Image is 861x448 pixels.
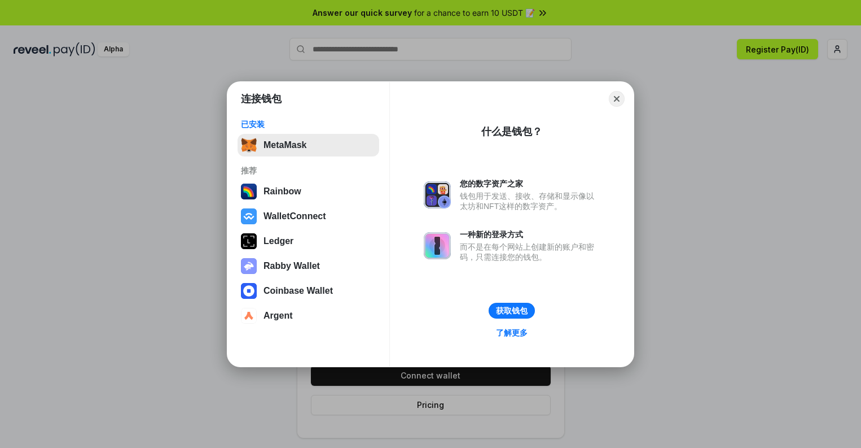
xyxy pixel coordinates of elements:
div: Rabby Wallet [263,261,320,271]
div: 钱包用于发送、接收、存储和显示像以太坊和NFT这样的数字资产。 [460,191,600,211]
a: 了解更多 [489,325,534,340]
button: MetaMask [238,134,379,156]
img: svg+xml,%3Csvg%20fill%3D%22none%22%20height%3D%2233%22%20viewBox%3D%220%200%2035%2033%22%20width%... [241,137,257,153]
div: MetaMask [263,140,306,150]
div: 了解更多 [496,328,528,338]
div: Rainbow [263,186,301,197]
img: svg+xml,%3Csvg%20width%3D%22120%22%20height%3D%22120%22%20viewBox%3D%220%200%20120%20120%22%20fil... [241,184,257,199]
div: 已安装 [241,119,376,129]
div: Argent [263,311,293,321]
img: svg+xml,%3Csvg%20width%3D%2228%22%20height%3D%2228%22%20viewBox%3D%220%200%2028%2028%22%20fill%3D... [241,208,257,224]
img: svg+xml,%3Csvg%20xmlns%3D%22http%3A%2F%2Fwww.w3.org%2F2000%2Fsvg%22%20fill%3D%22none%22%20viewBox... [424,232,451,259]
div: Coinbase Wallet [263,286,333,296]
div: WalletConnect [263,211,326,221]
button: Coinbase Wallet [238,280,379,302]
img: svg+xml,%3Csvg%20xmlns%3D%22http%3A%2F%2Fwww.w3.org%2F2000%2Fsvg%22%20fill%3D%22none%22%20viewBox... [424,181,451,208]
button: Argent [238,305,379,327]
div: 推荐 [241,166,376,176]
img: svg+xml,%3Csvg%20width%3D%2228%22%20height%3D%2228%22%20viewBox%3D%220%200%2028%2028%22%20fill%3D... [241,283,257,299]
button: Rainbow [238,180,379,203]
div: 而不是在每个网站上创建新的账户和密码，只需连接您的钱包。 [460,242,600,262]
div: 一种新的登录方式 [460,229,600,240]
button: WalletConnect [238,205,379,228]
button: 获取钱包 [489,303,535,319]
button: Close [609,91,625,107]
button: Rabby Wallet [238,255,379,277]
div: 您的数字资产之家 [460,179,600,189]
div: 什么是钱包？ [481,125,542,138]
img: svg+xml,%3Csvg%20xmlns%3D%22http%3A%2F%2Fwww.w3.org%2F2000%2Fsvg%22%20fill%3D%22none%22%20viewBox... [241,258,257,274]
button: Ledger [238,230,379,253]
img: svg+xml,%3Csvg%20xmlns%3D%22http%3A%2F%2Fwww.w3.org%2F2000%2Fsvg%22%20width%3D%2228%22%20height%3... [241,233,257,249]
div: Ledger [263,236,293,246]
img: svg+xml,%3Csvg%20width%3D%2228%22%20height%3D%2228%22%20viewBox%3D%220%200%2028%2028%22%20fill%3D... [241,308,257,324]
h1: 连接钱包 [241,92,282,106]
div: 获取钱包 [496,306,528,316]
